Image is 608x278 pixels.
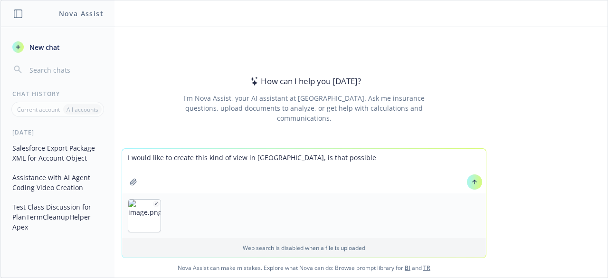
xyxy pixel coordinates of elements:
textarea: I would like to create this kind of view in [GEOGRAPHIC_DATA], is that possible [122,149,486,193]
span: Nova Assist can make mistakes. Explore what Nova can do: Browse prompt library for and [4,258,604,278]
span: New chat [28,42,60,52]
h1: Nova Assist [59,9,104,19]
button: Test Class Discussion for PlanTermCleanupHelper Apex [9,199,107,235]
p: All accounts [66,105,98,114]
img: image.png [128,200,161,232]
a: TR [423,264,430,272]
input: Search chats [28,63,103,77]
a: BI [405,264,410,272]
p: Web search is disabled when a file is uploaded [128,244,480,252]
button: Salesforce Export Package XML for Account Object [9,140,107,166]
div: [DATE] [1,128,114,136]
div: How can I help you [DATE]? [247,75,361,87]
button: New chat [9,38,107,56]
button: Assistance with AI Agent Coding Video Creation [9,170,107,195]
div: I'm Nova Assist, your AI assistant at [GEOGRAPHIC_DATA]. Ask me insurance questions, upload docum... [170,93,437,123]
p: Current account [17,105,60,114]
div: Chat History [1,90,114,98]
